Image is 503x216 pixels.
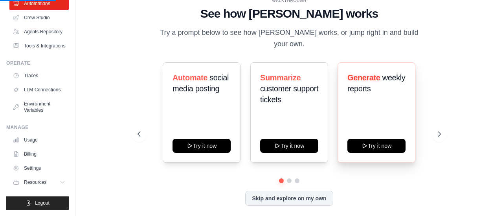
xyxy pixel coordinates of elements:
[35,200,50,206] span: Logout
[157,27,421,50] p: Try a prompt below to see how [PERSON_NAME] works, or jump right in and build your own.
[260,139,318,153] button: Try it now
[9,162,69,174] a: Settings
[347,139,406,153] button: Try it now
[347,73,380,82] span: Generate
[9,25,69,38] a: Agents Repository
[9,11,69,24] a: Crew Studio
[9,148,69,160] a: Billing
[260,84,318,104] span: customer support tickets
[9,83,69,96] a: LLM Connections
[173,139,231,153] button: Try it now
[6,124,69,131] div: Manage
[9,69,69,82] a: Traces
[173,73,207,82] span: Automate
[9,40,69,52] a: Tools & Integrations
[6,60,69,66] div: Operate
[24,179,46,185] span: Resources
[9,98,69,116] a: Environment Variables
[464,178,503,216] iframe: Chat Widget
[9,134,69,146] a: Usage
[138,7,441,21] h1: See how [PERSON_NAME] works
[9,176,69,189] button: Resources
[6,196,69,210] button: Logout
[245,191,333,206] button: Skip and explore on my own
[260,73,301,82] span: Summarize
